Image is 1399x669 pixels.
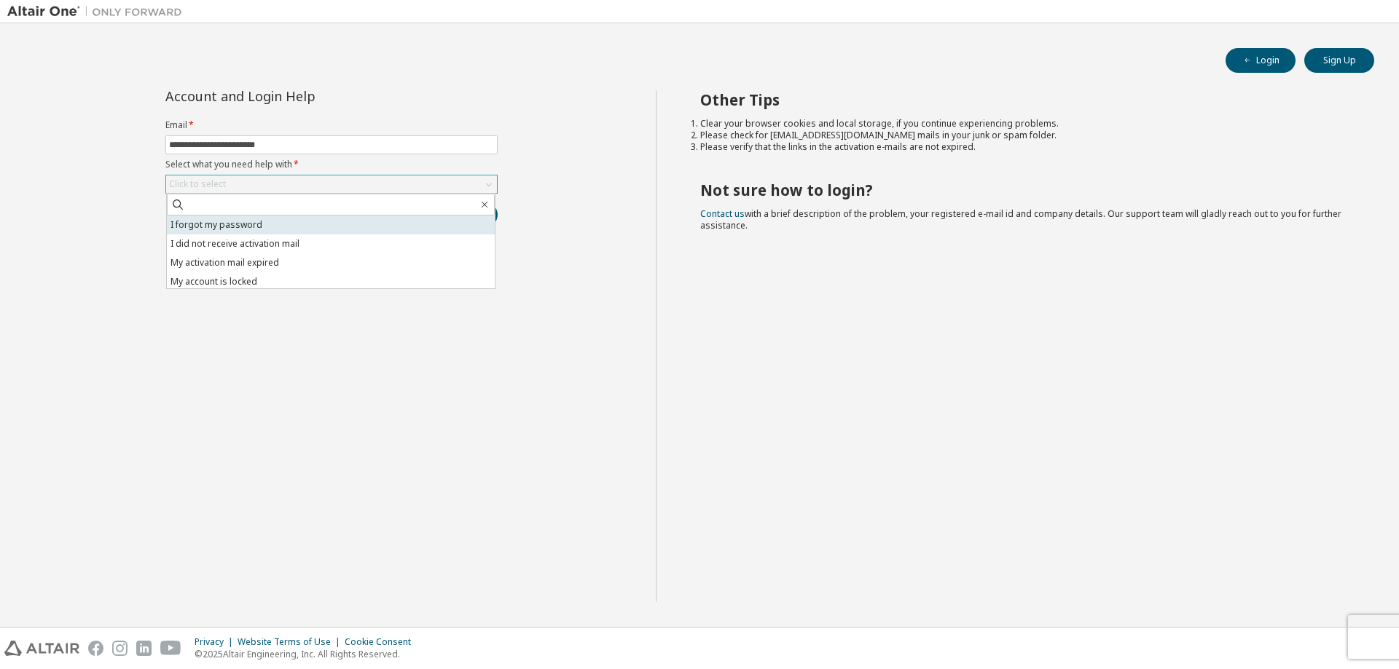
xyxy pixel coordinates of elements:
[167,215,495,234] li: I forgot my password
[165,90,431,102] div: Account and Login Help
[700,207,1341,231] span: with a brief description of the problem, your registered e-mail id and company details. Our suppo...
[1304,48,1374,73] button: Sign Up
[700,141,1349,153] li: Please verify that the links in the activation e-mails are not expired.
[700,181,1349,199] h2: Not sure how to login?
[112,641,128,656] img: instagram.svg
[165,119,498,131] label: Email
[700,118,1349,130] li: Clear your browser cookies and local storage, if you continue experiencing problems.
[88,641,103,656] img: facebook.svg
[700,207,745,220] a: Contact us
[136,641,152,656] img: linkedin.svg
[700,130,1349,141] li: Please check for [EMAIL_ADDRESS][DOMAIN_NAME] mails in your junk or spam folder.
[195,636,238,648] div: Privacy
[160,641,181,656] img: youtube.svg
[700,90,1349,109] h2: Other Tips
[195,648,420,660] p: © 2025 Altair Engineering, Inc. All Rights Reserved.
[166,175,497,193] div: Click to select
[165,159,498,170] label: Select what you need help with
[4,641,79,656] img: altair_logo.svg
[169,178,226,190] div: Click to select
[345,636,420,648] div: Cookie Consent
[238,636,345,648] div: Website Terms of Use
[7,4,189,19] img: Altair One
[1226,48,1296,73] button: Login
